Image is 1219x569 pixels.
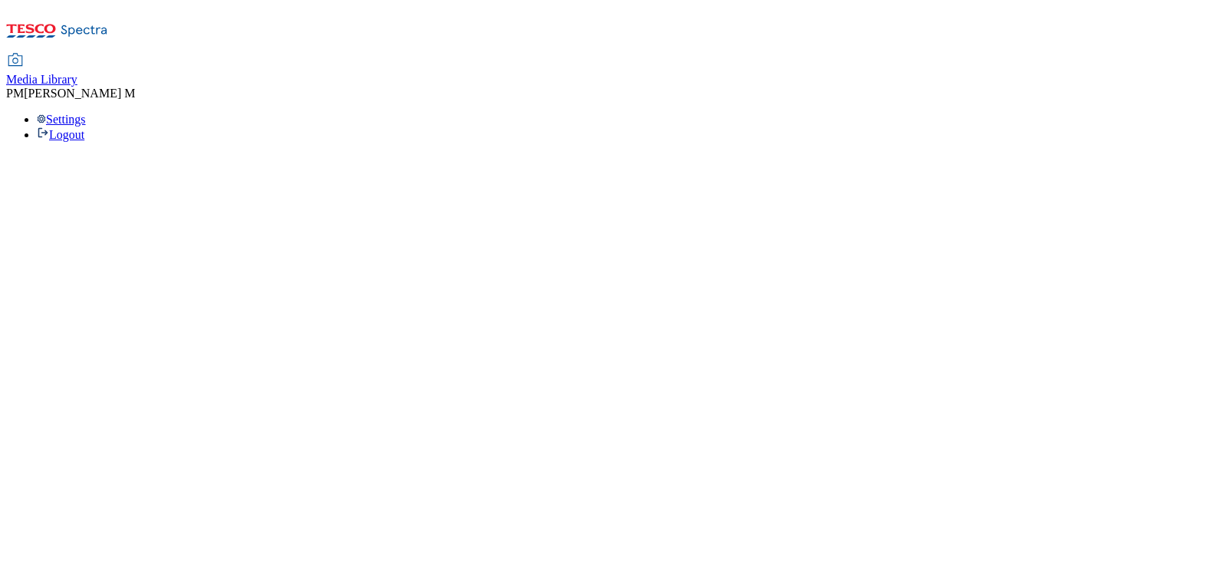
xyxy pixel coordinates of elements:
a: Settings [37,113,86,126]
span: Media Library [6,73,77,86]
span: PM [6,87,24,100]
a: Media Library [6,54,77,87]
a: Logout [37,128,84,141]
span: [PERSON_NAME] M [24,87,135,100]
